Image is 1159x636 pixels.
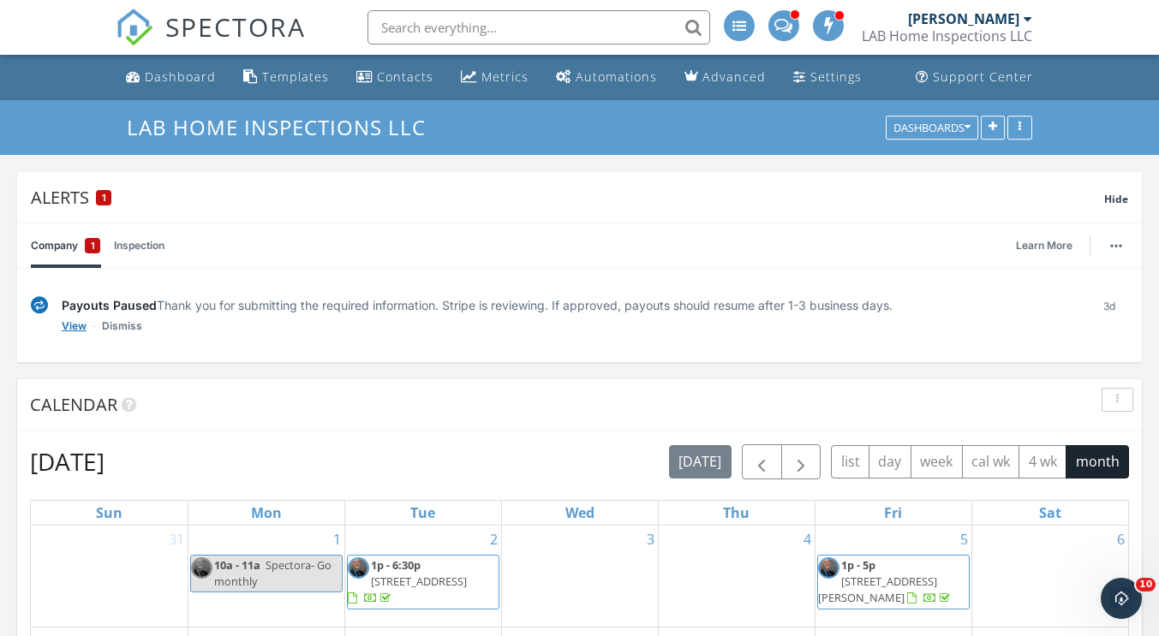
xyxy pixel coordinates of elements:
a: SPECTORA [116,23,306,59]
button: list [831,445,869,478]
span: Payouts Paused [62,298,157,312]
a: Go to September 1, 2025 [330,526,344,553]
td: Go to September 5, 2025 [815,526,971,627]
a: 1p - 5p [STREET_ADDRESS][PERSON_NAME] [818,557,953,605]
a: Go to September 3, 2025 [643,526,658,553]
a: 1p - 6:30p [STREET_ADDRESS] [348,557,467,605]
span: [STREET_ADDRESS] [371,574,467,589]
span: 10a - 11a [214,557,260,573]
div: Support Center [933,68,1033,85]
a: Contacts [349,62,440,93]
td: Go to September 3, 2025 [501,526,658,627]
a: Saturday [1036,501,1065,525]
div: Automations [576,68,657,85]
span: SPECTORA [165,9,306,45]
td: Go to September 6, 2025 [971,526,1128,627]
img: The Best Home Inspection Software - Spectora [116,9,153,46]
div: Templates [262,68,329,85]
a: Tuesday [407,501,439,525]
img: profile_pic__.png [818,557,839,579]
a: Sunday [93,501,126,525]
button: cal wk [962,445,1020,478]
div: LAB Home Inspections LLC [862,27,1032,45]
input: Search everything... [367,10,710,45]
a: Thursday [720,501,753,525]
div: Contacts [377,68,433,85]
td: Go to August 31, 2025 [31,526,188,627]
a: Company [31,223,100,268]
span: Spectora- Go monthly [214,557,332,589]
td: Go to September 2, 2025 [344,526,501,627]
a: Go to September 4, 2025 [800,526,815,553]
div: Dashboard [145,68,216,85]
span: Calendar [30,393,117,416]
img: under-review-2fe708636b114a7f4b8d.svg [31,296,48,314]
a: 1p - 5p [STREET_ADDRESS][PERSON_NAME] [817,555,970,610]
span: 1p - 6:30p [371,557,421,573]
div: Thank you for submitting the required information. Stripe is reviewing. If approved, payouts shou... [62,296,1076,314]
button: 4 wk [1019,445,1066,478]
td: Go to September 1, 2025 [188,526,344,627]
button: week [911,445,963,478]
a: Dashboard [119,62,223,93]
td: Go to September 4, 2025 [658,526,815,627]
img: ellipsis-632cfdd7c38ec3a7d453.svg [1110,244,1122,247]
a: Go to September 2, 2025 [487,526,501,553]
a: Dismiss [102,318,142,335]
button: Previous month [742,444,782,479]
button: Next month [781,444,821,479]
span: 10 [1136,578,1156,591]
a: Learn More [1016,237,1083,254]
div: [PERSON_NAME] [908,10,1019,27]
a: Go to August 31, 2025 [165,526,188,553]
button: [DATE] [669,445,732,478]
a: Advanced [678,62,773,93]
div: Alerts [31,186,1104,209]
h2: [DATE] [30,444,105,478]
a: Metrics [454,62,535,93]
div: Advanced [702,68,766,85]
iframe: Intercom live chat [1101,578,1142,619]
span: 1p - 5p [841,557,875,573]
a: Automations (Advanced) [549,62,664,93]
a: Go to September 5, 2025 [957,526,971,553]
button: month [1066,445,1129,478]
div: Metrics [481,68,529,85]
a: Settings [786,62,869,93]
a: Support Center [909,62,1040,93]
div: 3d [1090,296,1128,335]
span: 1 [91,237,95,254]
span: 1 [102,192,106,204]
span: Hide [1104,192,1128,206]
a: Friday [881,501,905,525]
span: [STREET_ADDRESS][PERSON_NAME] [818,574,937,605]
div: Settings [810,68,862,85]
a: 1p - 6:30p [STREET_ADDRESS] [347,555,499,610]
a: Go to September 6, 2025 [1114,526,1128,553]
a: Templates [236,62,336,93]
div: Dashboards [893,122,971,134]
img: profile_pic__.png [348,557,369,579]
a: LAB Home Inspections LLC [127,113,440,141]
button: day [869,445,911,478]
button: Dashboards [886,116,978,140]
a: Wednesday [562,501,598,525]
a: Monday [248,501,285,525]
img: profile_pic__.png [191,557,212,579]
a: View [62,318,87,335]
a: Inspection [114,223,164,268]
